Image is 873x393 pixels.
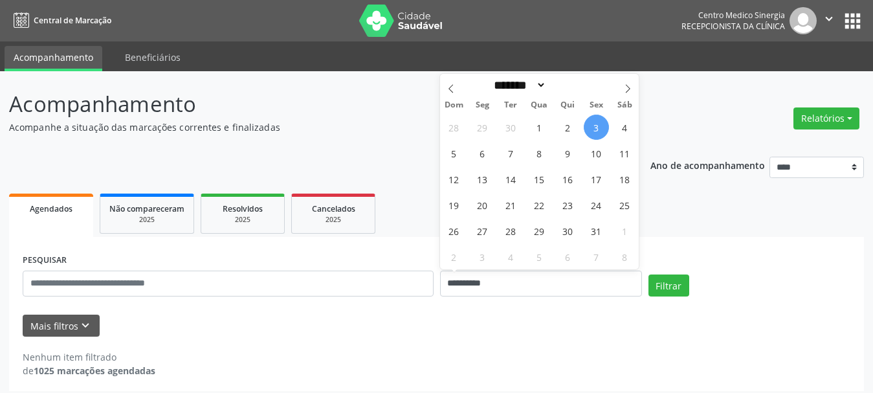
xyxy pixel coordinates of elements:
span: Setembro 29, 2025 [470,115,495,140]
span: Ter [496,101,525,109]
span: Outubro 15, 2025 [527,166,552,192]
button: Mais filtroskeyboard_arrow_down [23,315,100,337]
div: 2025 [301,215,366,225]
span: Outubro 18, 2025 [612,166,637,192]
span: Outubro 6, 2025 [470,140,495,166]
span: Outubro 31, 2025 [584,218,609,243]
span: Resolvidos [223,203,263,214]
span: Outubro 1, 2025 [527,115,552,140]
div: 2025 [109,215,184,225]
p: Acompanhe a situação das marcações correntes e finalizadas [9,120,608,134]
span: Outubro 28, 2025 [498,218,524,243]
span: Recepcionista da clínica [681,21,785,32]
label: PESQUISAR [23,251,67,271]
strong: 1025 marcações agendadas [34,365,155,377]
div: Nenhum item filtrado [23,350,155,364]
span: Novembro 2, 2025 [441,244,467,269]
span: Qui [553,101,582,109]
span: Dom [440,101,469,109]
span: Outubro 24, 2025 [584,192,609,218]
button: apps [841,10,864,32]
span: Outubro 11, 2025 [612,140,637,166]
a: Acompanhamento [5,46,102,71]
button: Relatórios [793,107,859,129]
span: Outubro 10, 2025 [584,140,609,166]
button:  [817,7,841,34]
span: Outubro 23, 2025 [555,192,580,218]
span: Novembro 8, 2025 [612,244,637,269]
span: Sáb [610,101,639,109]
select: Month [490,78,547,92]
span: Outubro 9, 2025 [555,140,580,166]
input: Year [546,78,589,92]
span: Novembro 5, 2025 [527,244,552,269]
span: Outubro 12, 2025 [441,166,467,192]
span: Outubro 13, 2025 [470,166,495,192]
span: Outubro 16, 2025 [555,166,580,192]
span: Outubro 2, 2025 [555,115,580,140]
span: Setembro 30, 2025 [498,115,524,140]
span: Outubro 5, 2025 [441,140,467,166]
i: keyboard_arrow_down [78,319,93,333]
span: Outubro 21, 2025 [498,192,524,218]
span: Outubro 26, 2025 [441,218,467,243]
span: Cancelados [312,203,355,214]
span: Outubro 17, 2025 [584,166,609,192]
p: Acompanhamento [9,88,608,120]
span: Setembro 28, 2025 [441,115,467,140]
span: Seg [468,101,496,109]
span: Novembro 3, 2025 [470,244,495,269]
span: Novembro 7, 2025 [584,244,609,269]
span: Outubro 22, 2025 [527,192,552,218]
span: Sex [582,101,610,109]
span: Outubro 25, 2025 [612,192,637,218]
span: Novembro 1, 2025 [612,218,637,243]
span: Outubro 29, 2025 [527,218,552,243]
span: Novembro 6, 2025 [555,244,580,269]
span: Outubro 7, 2025 [498,140,524,166]
span: Outubro 4, 2025 [612,115,637,140]
span: Outubro 19, 2025 [441,192,467,218]
span: Outubro 14, 2025 [498,166,524,192]
img: img [790,7,817,34]
p: Ano de acompanhamento [650,157,765,173]
span: Outubro 3, 2025 [584,115,609,140]
span: Outubro 30, 2025 [555,218,580,243]
span: Novembro 4, 2025 [498,244,524,269]
a: Beneficiários [116,46,190,69]
div: 2025 [210,215,275,225]
span: Outubro 27, 2025 [470,218,495,243]
div: Centro Medico Sinergia [681,10,785,21]
div: de [23,364,155,377]
a: Central de Marcação [9,10,111,31]
i:  [822,12,836,26]
button: Filtrar [648,275,689,297]
span: Central de Marcação [34,15,111,26]
span: Qua [525,101,553,109]
span: Outubro 20, 2025 [470,192,495,218]
span: Agendados [30,203,72,214]
span: Não compareceram [109,203,184,214]
span: Outubro 8, 2025 [527,140,552,166]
